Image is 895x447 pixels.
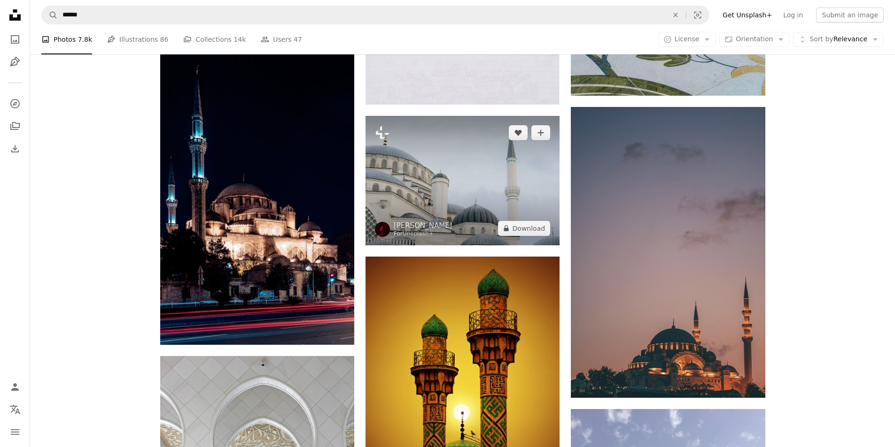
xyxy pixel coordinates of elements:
[6,400,24,419] button: Language
[403,230,434,237] a: Unsplash+
[778,8,809,23] a: Log in
[658,32,716,47] button: License
[793,32,884,47] button: Sort byRelevance
[6,117,24,136] a: Collections
[571,248,765,256] a: Hagia Sophia, Turkey
[394,230,452,238] div: For
[719,32,789,47] button: Orientation
[107,24,168,54] a: Illustrations 86
[686,6,709,24] button: Visual search
[809,35,867,44] span: Relevance
[183,24,246,54] a: Collections 14k
[809,35,833,43] span: Sort by
[6,6,24,26] a: Home — Unsplash
[816,8,884,23] button: Submit an image
[509,125,528,140] button: Like
[366,381,560,390] a: brown and green tower with light
[394,221,452,230] a: [PERSON_NAME]
[375,222,390,237] img: Go to Beyza Kaplan's profile
[675,35,700,43] span: License
[261,24,302,54] a: Users 47
[736,35,773,43] span: Orientation
[160,34,169,45] span: 86
[160,195,354,204] a: brown concrete dome temple during nighttime
[42,6,58,24] button: Search Unsplash
[498,221,551,236] button: Download
[366,176,560,185] a: a large white building with a blue dome
[160,54,354,345] img: brown concrete dome temple during nighttime
[6,94,24,113] a: Explore
[717,8,778,23] a: Get Unsplash+
[571,107,765,398] img: Hagia Sophia, Turkey
[6,378,24,396] a: Log in / Sign up
[233,34,246,45] span: 14k
[294,34,302,45] span: 47
[665,6,686,24] button: Clear
[531,125,550,140] button: Add to Collection
[6,53,24,71] a: Illustrations
[41,6,709,24] form: Find visuals sitewide
[6,139,24,158] a: Download History
[366,116,560,245] img: a large white building with a blue dome
[6,30,24,49] a: Photos
[6,423,24,441] button: Menu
